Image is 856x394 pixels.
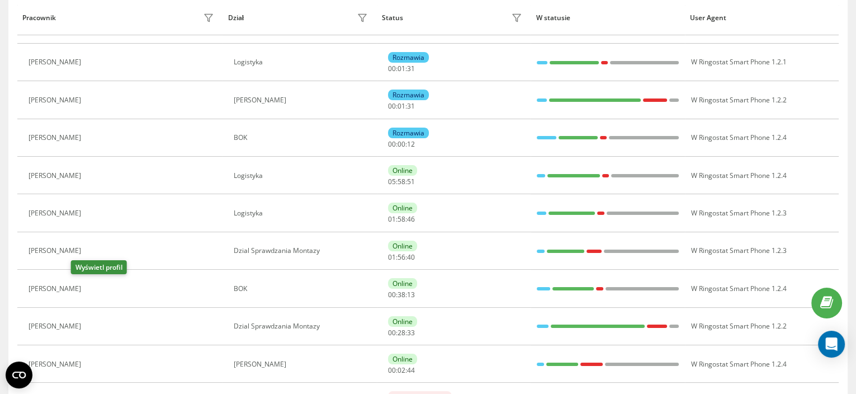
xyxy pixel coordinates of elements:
[388,328,396,337] span: 00
[388,316,417,327] div: Online
[388,278,417,289] div: Online
[407,64,415,73] span: 31
[234,209,370,217] div: Logistyka
[407,328,415,337] span: 33
[29,322,84,330] div: [PERSON_NAME]
[29,360,84,368] div: [PERSON_NAME]
[691,208,787,218] span: W Ringostat Smart Phone 1.2.3
[228,14,244,22] div: Dział
[388,139,396,149] span: 00
[388,52,429,63] div: Rozmawia
[691,284,787,293] span: W Ringostat Smart Phone 1.2.4
[407,214,415,224] span: 46
[690,14,834,22] div: User Agent
[388,215,415,223] div: : :
[388,101,396,111] span: 00
[388,165,417,176] div: Online
[29,285,84,293] div: [PERSON_NAME]
[29,247,84,255] div: [PERSON_NAME]
[29,58,84,66] div: [PERSON_NAME]
[818,331,845,358] div: Open Intercom Messenger
[29,134,84,142] div: [PERSON_NAME]
[388,252,396,262] span: 01
[234,172,370,180] div: Logistyka
[407,139,415,149] span: 12
[388,64,396,73] span: 00
[388,367,415,374] div: : :
[691,321,787,331] span: W Ringostat Smart Phone 1.2.2
[407,365,415,375] span: 44
[234,322,370,330] div: Dzial Sprawdzania Montazy
[388,329,415,337] div: : :
[398,365,405,375] span: 02
[398,101,405,111] span: 01
[388,290,396,299] span: 00
[388,140,415,148] div: : :
[388,291,415,299] div: : :
[29,96,84,104] div: [PERSON_NAME]
[398,139,405,149] span: 00
[398,328,405,337] span: 28
[691,359,787,369] span: W Ringostat Smart Phone 1.2.4
[388,177,396,186] span: 05
[398,177,405,186] span: 58
[398,252,405,262] span: 56
[388,128,429,138] div: Rozmawia
[71,260,127,274] div: Wyświetl profil
[22,14,56,22] div: Pracownik
[382,14,403,22] div: Status
[691,246,787,255] span: W Ringostat Smart Phone 1.2.3
[388,241,417,251] div: Online
[388,90,429,100] div: Rozmawia
[234,58,370,66] div: Logistyka
[691,95,787,105] span: W Ringostat Smart Phone 1.2.2
[29,209,84,217] div: [PERSON_NAME]
[234,247,370,255] div: Dzial Sprawdzania Montazy
[407,177,415,186] span: 51
[388,203,417,213] div: Online
[234,134,370,142] div: BOK
[29,172,84,180] div: [PERSON_NAME]
[407,101,415,111] span: 31
[388,365,396,375] span: 00
[691,133,787,142] span: W Ringostat Smart Phone 1.2.4
[388,102,415,110] div: : :
[536,14,680,22] div: W statusie
[388,354,417,364] div: Online
[407,252,415,262] span: 40
[388,65,415,73] div: : :
[398,214,405,224] span: 58
[388,214,396,224] span: 01
[388,254,415,261] div: : :
[234,96,370,104] div: [PERSON_NAME]
[234,285,370,293] div: BOK
[691,57,787,67] span: W Ringostat Smart Phone 1.2.1
[398,64,405,73] span: 01
[6,362,32,388] button: Open CMP widget
[407,290,415,299] span: 13
[398,290,405,299] span: 38
[388,178,415,186] div: : :
[234,360,370,368] div: [PERSON_NAME]
[691,171,787,180] span: W Ringostat Smart Phone 1.2.4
